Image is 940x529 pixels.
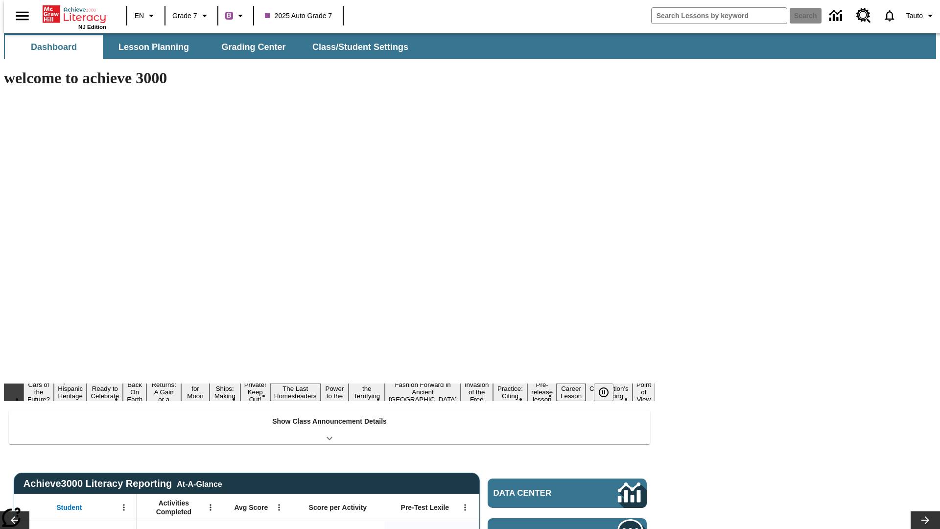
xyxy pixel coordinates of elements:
span: Data Center [493,488,585,498]
input: search field [652,8,787,24]
div: SubNavbar [4,33,936,59]
a: Notifications [877,3,902,28]
button: Slide 13 The Invasion of the Free CD [461,372,493,412]
span: Tauto [906,11,923,21]
span: Grade 7 [172,11,197,21]
button: Grade: Grade 7, Select a grade [168,7,214,24]
button: Lesson Planning [105,35,203,59]
div: At-A-Glance [177,478,222,489]
button: Slide 11 Attack of the Terrifying Tomatoes [349,376,385,409]
button: Slide 5 Free Returns: A Gain or a Drain? [146,372,181,412]
span: Score per Activity [309,503,367,512]
span: EN [135,11,144,21]
button: Slide 15 Pre-release lesson [527,380,557,405]
button: Slide 17 The Constitution's Balancing Act [586,376,633,409]
span: Class/Student Settings [312,42,408,53]
button: Dashboard [5,35,103,59]
span: Dashboard [31,42,77,53]
span: Lesson Planning [118,42,189,53]
button: Slide 3 Get Ready to Celebrate Juneteenth! [87,376,123,409]
a: Home [43,4,106,24]
button: Slide 4 Back On Earth [123,380,146,405]
button: Open Menu [458,500,472,515]
div: Pause [594,384,623,401]
button: Slide 16 Career Lesson [557,384,586,401]
button: Lesson carousel, Next [911,511,940,529]
button: Slide 10 Solar Power to the People [321,376,349,409]
button: Pause [594,384,613,401]
span: Activities Completed [141,499,206,516]
button: Slide 14 Mixed Practice: Citing Evidence [493,376,528,409]
h1: welcome to achieve 3000 [4,69,655,87]
button: Boost Class color is purple. Change class color [221,7,250,24]
button: Slide 18 Point of View [633,380,655,405]
button: Slide 6 Time for Moon Rules? [181,376,209,409]
button: Slide 1 Cars of the Future? [23,380,54,405]
button: Language: EN, Select a language [130,7,162,24]
a: Data Center [488,479,647,508]
a: Data Center [823,2,850,29]
button: Class/Student Settings [305,35,416,59]
button: Slide 2 ¡Viva Hispanic Heritage Month! [54,376,87,409]
div: Show Class Announcement Details [9,410,650,444]
span: Pre-Test Lexile [401,503,449,512]
button: Open Menu [117,500,131,515]
div: SubNavbar [4,35,417,59]
span: Achieve3000 Literacy Reporting [23,478,222,489]
button: Open Menu [203,500,218,515]
span: NJ Edition [78,24,106,30]
span: Grading Center [221,42,285,53]
button: Slide 8 Private! Keep Out! [240,380,270,405]
button: Open Menu [272,500,286,515]
span: 2025 Auto Grade 7 [265,11,332,21]
button: Grading Center [205,35,303,59]
button: Slide 7 Cruise Ships: Making Waves [210,376,240,409]
p: Show Class Announcement Details [272,416,387,427]
button: Slide 12 Fashion Forward in Ancient Rome [385,380,461,405]
button: Slide 9 The Last Homesteaders [270,384,321,401]
button: Open side menu [8,1,37,30]
span: Avg Score [234,503,268,512]
span: Student [56,503,82,512]
div: Home [43,3,106,30]
span: B [227,9,232,22]
a: Resource Center, Will open in new tab [850,2,877,29]
button: Profile/Settings [902,7,940,24]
